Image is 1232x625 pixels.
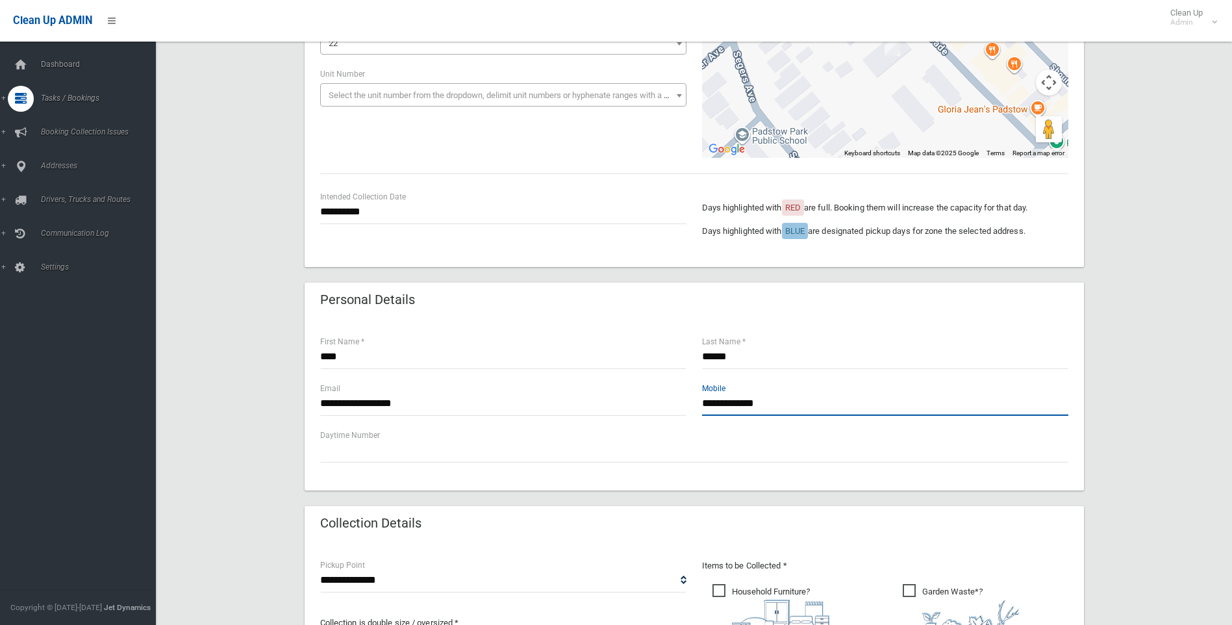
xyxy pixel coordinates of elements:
[785,203,801,212] span: RED
[1170,18,1203,27] small: Admin
[705,141,748,158] a: Open this area in Google Maps (opens a new window)
[37,262,166,272] span: Settings
[37,94,166,103] span: Tasks / Bookings
[785,226,805,236] span: BLUE
[702,200,1068,216] p: Days highlighted with are full. Booking them will increase the capacity for that day.
[329,38,338,48] span: 22
[323,34,683,53] span: 22
[37,161,166,170] span: Addresses
[1036,116,1062,142] button: Drag Pegman onto the map to open Street View
[10,603,102,612] span: Copyright © [DATE]-[DATE]
[37,195,166,204] span: Drivers, Trucks and Routes
[1012,149,1064,157] a: Report a map error
[908,149,979,157] span: Map data ©2025 Google
[705,141,748,158] img: Google
[702,223,1068,239] p: Days highlighted with are designated pickup days for zone the selected address.
[885,34,900,56] div: 22 Padstow Parade, PADSTOW NSW 2211
[37,229,166,238] span: Communication Log
[305,511,437,536] header: Collection Details
[305,287,431,312] header: Personal Details
[37,127,166,136] span: Booking Collection Issues
[37,60,166,69] span: Dashboard
[104,603,151,612] strong: Jet Dynamics
[329,90,692,100] span: Select the unit number from the dropdown, delimit unit numbers or hyphenate ranges with a comma
[13,14,92,27] span: Clean Up ADMIN
[844,149,900,158] button: Keyboard shortcuts
[1164,8,1216,27] span: Clean Up
[320,31,686,55] span: 22
[987,149,1005,157] a: Terms (opens in new tab)
[1036,70,1062,96] button: Map camera controls
[702,558,1068,574] p: Items to be Collected *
